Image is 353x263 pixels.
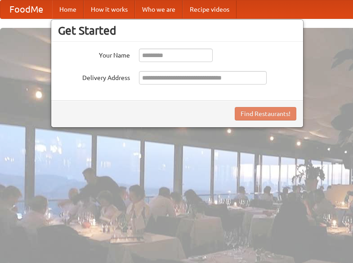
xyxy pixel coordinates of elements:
[0,0,52,18] a: FoodMe
[183,0,237,18] a: Recipe videos
[84,0,135,18] a: How it works
[58,24,296,37] h3: Get Started
[235,107,296,120] button: Find Restaurants!
[52,0,84,18] a: Home
[58,49,130,60] label: Your Name
[135,0,183,18] a: Who we are
[58,71,130,82] label: Delivery Address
